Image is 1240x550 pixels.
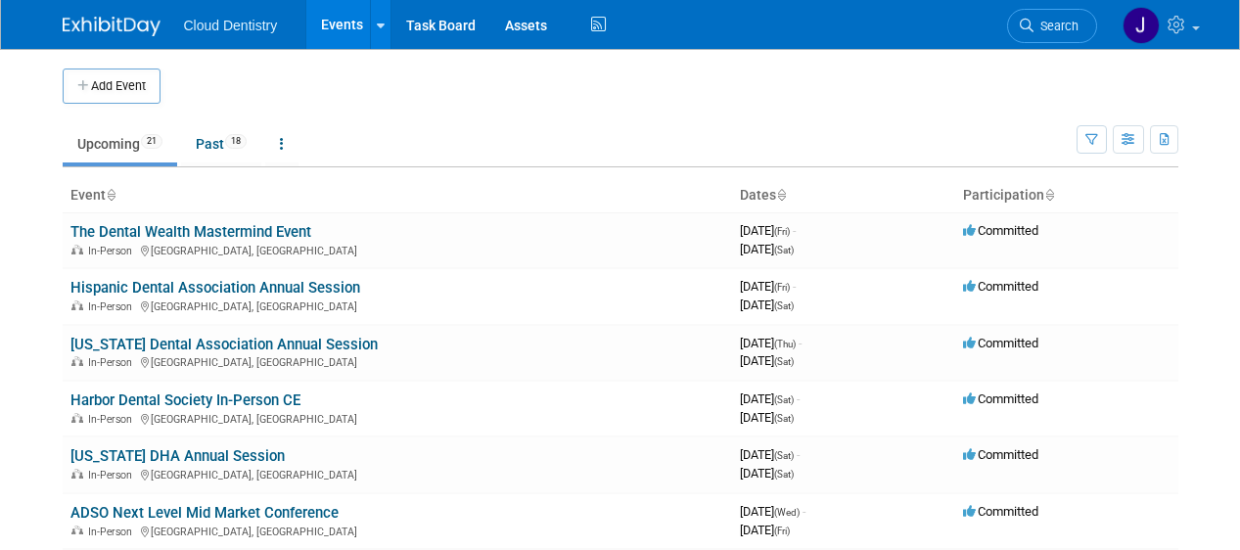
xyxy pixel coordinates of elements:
[963,447,1038,462] span: Committed
[71,413,83,423] img: In-Person Event
[774,469,794,480] span: (Sat)
[63,69,161,104] button: Add Event
[181,125,261,162] a: Past18
[141,134,162,149] span: 21
[740,391,800,406] span: [DATE]
[740,447,800,462] span: [DATE]
[774,356,794,367] span: (Sat)
[732,179,955,212] th: Dates
[1123,7,1160,44] img: Jessica Estrada
[70,410,724,426] div: [GEOGRAPHIC_DATA], [GEOGRAPHIC_DATA]
[71,300,83,310] img: In-Person Event
[774,282,790,293] span: (Fri)
[740,242,794,256] span: [DATE]
[740,353,794,368] span: [DATE]
[63,179,732,212] th: Event
[88,356,138,369] span: In-Person
[963,223,1038,238] span: Committed
[774,245,794,255] span: (Sat)
[797,447,800,462] span: -
[803,504,805,519] span: -
[774,339,796,349] span: (Thu)
[88,469,138,481] span: In-Person
[963,336,1038,350] span: Committed
[70,447,285,465] a: [US_STATE] DHA Annual Session
[774,450,794,461] span: (Sat)
[793,279,796,294] span: -
[1007,9,1097,43] a: Search
[799,336,802,350] span: -
[70,391,300,409] a: Harbor Dental Society In-Person CE
[63,125,177,162] a: Upcoming21
[740,223,796,238] span: [DATE]
[70,353,724,369] div: [GEOGRAPHIC_DATA], [GEOGRAPHIC_DATA]
[774,507,800,518] span: (Wed)
[88,245,138,257] span: In-Person
[740,410,794,425] span: [DATE]
[774,226,790,237] span: (Fri)
[70,223,311,241] a: The Dental Wealth Mastermind Event
[740,466,794,481] span: [DATE]
[70,298,724,313] div: [GEOGRAPHIC_DATA], [GEOGRAPHIC_DATA]
[776,187,786,203] a: Sort by Start Date
[225,134,247,149] span: 18
[963,279,1038,294] span: Committed
[70,466,724,481] div: [GEOGRAPHIC_DATA], [GEOGRAPHIC_DATA]
[740,504,805,519] span: [DATE]
[71,469,83,479] img: In-Person Event
[70,279,360,297] a: Hispanic Dental Association Annual Session
[106,187,115,203] a: Sort by Event Name
[797,391,800,406] span: -
[955,179,1178,212] th: Participation
[63,17,161,36] img: ExhibitDay
[774,394,794,405] span: (Sat)
[774,300,794,311] span: (Sat)
[774,413,794,424] span: (Sat)
[184,18,278,33] span: Cloud Dentistry
[88,300,138,313] span: In-Person
[774,526,790,536] span: (Fri)
[740,279,796,294] span: [DATE]
[71,245,83,254] img: In-Person Event
[70,242,724,257] div: [GEOGRAPHIC_DATA], [GEOGRAPHIC_DATA]
[740,298,794,312] span: [DATE]
[71,356,83,366] img: In-Person Event
[88,413,138,426] span: In-Person
[70,504,339,522] a: ADSO Next Level Mid Market Conference
[1044,187,1054,203] a: Sort by Participation Type
[793,223,796,238] span: -
[963,504,1038,519] span: Committed
[1033,19,1079,33] span: Search
[740,336,802,350] span: [DATE]
[70,523,724,538] div: [GEOGRAPHIC_DATA], [GEOGRAPHIC_DATA]
[70,336,378,353] a: [US_STATE] Dental Association Annual Session
[963,391,1038,406] span: Committed
[740,523,790,537] span: [DATE]
[71,526,83,535] img: In-Person Event
[88,526,138,538] span: In-Person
